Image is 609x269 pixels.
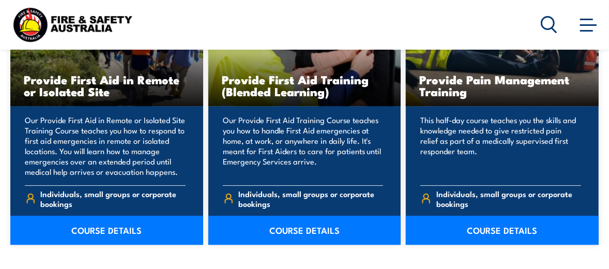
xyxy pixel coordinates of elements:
p: Our Provide First Aid in Remote or Isolated Site Training Course teaches you how to respond to fi... [25,115,186,177]
span: Individuals, small groups or corporate bookings [238,189,383,208]
a: COURSE DETAILS [406,216,599,245]
span: Individuals, small groups or corporate bookings [436,189,581,208]
h3: Provide Pain Management Training [419,73,585,97]
span: Individuals, small groups or corporate bookings [41,189,186,208]
p: Our Provide First Aid Training Course teaches you how to handle First Aid emergencies at home, at... [223,115,384,177]
p: This half-day course teaches you the skills and knowledge needed to give restricted pain relief a... [420,115,581,177]
h3: Provide First Aid in Remote or Isolated Site [24,73,190,97]
h3: Provide First Aid Training (Blended Learning) [222,73,388,97]
a: COURSE DETAILS [208,216,401,245]
a: COURSE DETAILS [10,216,203,245]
